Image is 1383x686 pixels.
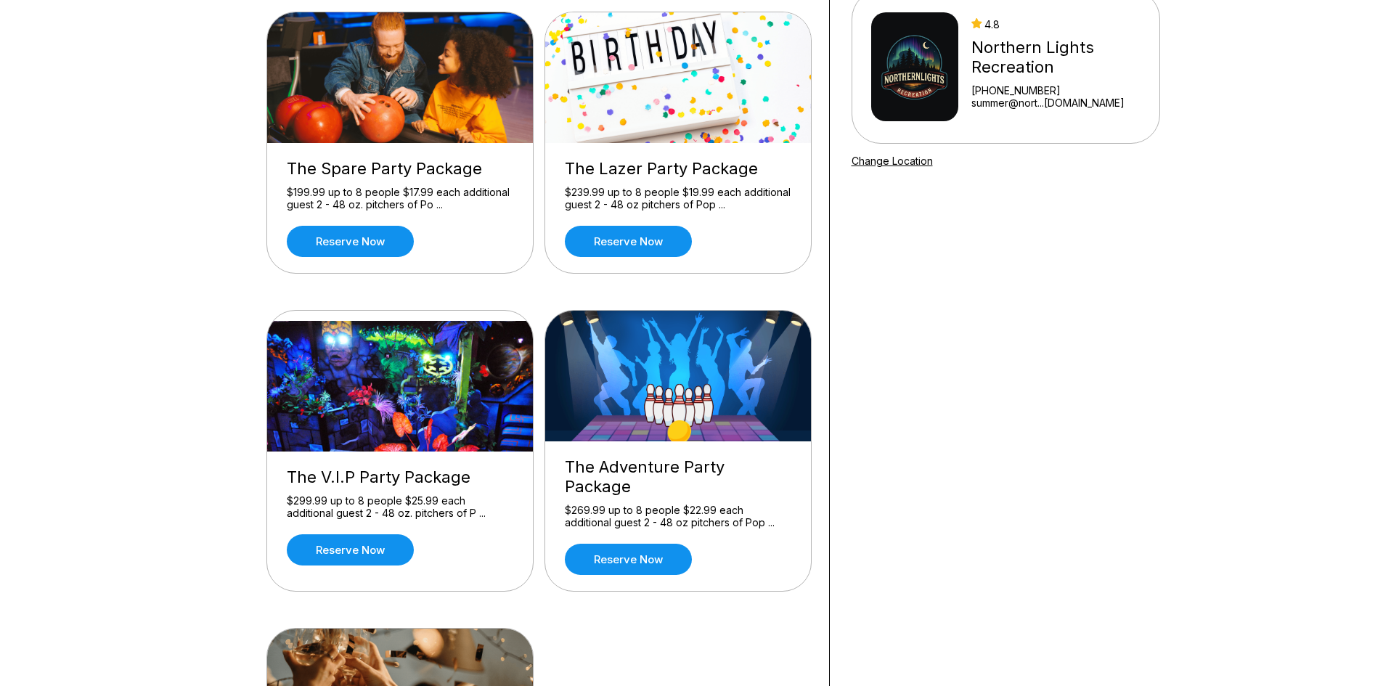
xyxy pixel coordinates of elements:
div: $299.99 up to 8 people $25.99 each additional guest 2 - 48 oz. pitchers of P ... [287,494,513,520]
img: The Lazer Party Package [545,12,812,143]
a: Reserve now [565,226,692,257]
img: Northern Lights Recreation [871,12,959,121]
div: $239.99 up to 8 people $19.99 each additional guest 2 - 48 oz pitchers of Pop ... [565,186,791,211]
a: Reserve now [287,226,414,257]
div: $199.99 up to 8 people $17.99 each additional guest 2 - 48 oz. pitchers of Po ... [287,186,513,211]
div: [PHONE_NUMBER] [971,84,1140,97]
img: The Adventure Party Package [545,311,812,441]
img: The V.I.P Party Package [267,321,534,452]
a: summer@nort...[DOMAIN_NAME] [971,97,1140,109]
a: Change Location [852,155,933,167]
div: The Lazer Party Package [565,159,791,179]
div: $269.99 up to 8 people $22.99 each additional guest 2 - 48 oz pitchers of Pop ... [565,504,791,529]
div: 4.8 [971,18,1140,30]
div: The V.I.P Party Package [287,467,513,487]
a: Reserve now [287,534,414,565]
div: Northern Lights Recreation [971,38,1140,77]
a: Reserve now [565,544,692,575]
div: The Adventure Party Package [565,457,791,497]
div: The Spare Party Package [287,159,513,179]
img: The Spare Party Package [267,12,534,143]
